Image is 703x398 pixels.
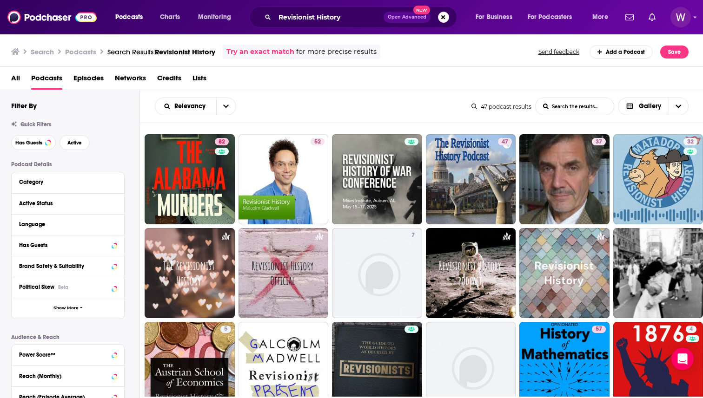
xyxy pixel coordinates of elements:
a: Charts [154,10,186,25]
a: Show notifications dropdown [622,9,637,25]
input: Search podcasts, credits, & more... [275,10,384,25]
button: open menu [522,10,586,25]
a: Try an exact match [226,46,294,57]
button: Has Guests [19,239,117,251]
button: Active [60,135,90,150]
a: 47 [426,134,516,224]
button: open menu [469,10,524,25]
button: Show More [12,298,124,319]
a: Lists [192,71,206,90]
a: Networks [115,71,146,90]
button: Choose View [618,98,689,115]
button: Language [19,218,117,230]
span: Open Advanced [388,15,426,20]
span: Relevancy [174,103,209,110]
span: Active [67,140,82,145]
a: 47 [498,138,512,145]
div: Open Intercom Messenger [671,348,694,370]
a: 37 [592,138,606,145]
span: 4 [690,325,693,334]
a: 82 [215,138,229,145]
button: Power Score™ [19,348,117,360]
a: 32 [683,138,697,145]
button: Send feedback [536,48,582,56]
div: Beta [58,284,68,290]
div: Language [19,221,111,228]
a: Add a Podcast [590,46,653,59]
button: Political SkewBeta [19,281,117,293]
button: open menu [586,10,620,25]
button: open menu [216,98,236,115]
span: Podcasts [31,71,62,90]
p: Audience & Reach [11,334,125,340]
h2: Choose List sort [155,98,236,115]
button: Reach (Monthly) [19,370,117,381]
div: Brand Safety & Suitability [19,263,109,269]
span: 57 [596,325,602,334]
h3: Podcasts [65,47,96,56]
span: More [592,11,608,24]
a: Show notifications dropdown [645,9,659,25]
span: 47 [502,137,508,147]
a: 5 [220,326,231,333]
div: Reach (Monthly) [19,373,109,379]
span: 32 [687,137,694,147]
button: Open AdvancedNew [384,12,431,23]
a: 37 [519,134,610,224]
button: Brand Safety & Suitability [19,260,117,272]
div: Search podcasts, credits, & more... [258,7,466,28]
span: Podcasts [115,11,143,24]
span: New [413,6,430,14]
div: Has Guests [19,242,109,248]
a: 52 [311,138,325,145]
button: Category [19,176,117,188]
img: Podchaser - Follow, Share and Rate Podcasts [7,8,97,26]
span: Has Guests [15,140,42,145]
span: 37 [596,137,602,147]
div: Category [19,179,111,185]
div: Search Results: [107,47,215,56]
div: Active Status [19,200,111,207]
button: open menu [109,10,155,25]
button: Has Guests [11,135,56,150]
button: Active Status [19,197,117,209]
div: 47 podcast results [471,103,531,110]
span: for more precise results [296,46,377,57]
span: Monitoring [198,11,231,24]
span: Revisionist History [155,47,215,56]
a: 7 [332,228,422,318]
button: Save [660,46,689,59]
h2: Filter By [11,101,37,110]
button: open menu [192,10,243,25]
span: Logged in as williammwhite [670,7,691,27]
a: 57 [592,326,606,333]
a: Credits [157,71,181,90]
a: All [11,71,20,90]
span: Quick Filters [20,121,51,128]
span: For Business [476,11,512,24]
span: 7 [411,231,415,240]
span: For Podcasters [528,11,572,24]
span: Gallery [639,103,661,110]
span: Political Skew [19,284,54,290]
span: 5 [224,325,227,334]
a: Search Results:Revisionist History [107,47,215,56]
a: Episodes [73,71,104,90]
span: Charts [160,11,180,24]
div: Power Score™ [19,352,109,358]
a: 4 [686,326,696,333]
a: 52 [239,134,329,224]
button: Show profile menu [670,7,691,27]
span: Show More [53,306,79,311]
a: 82 [145,134,235,224]
h3: Search [31,47,54,56]
button: open menu [155,103,216,110]
p: Podcast Details [11,161,125,168]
